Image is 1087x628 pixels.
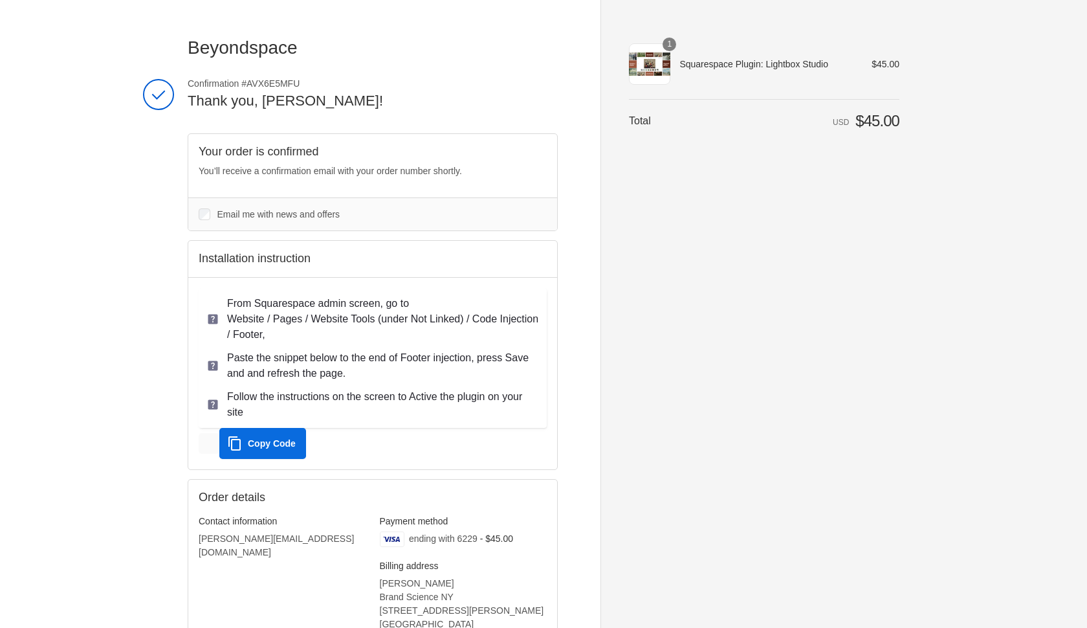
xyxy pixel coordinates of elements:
[227,350,539,381] p: Paste the snippet below to the end of Footer injection, press Save and and refresh the page.
[855,112,899,129] span: $45.00
[199,533,354,557] bdo: [PERSON_NAME][EMAIL_ADDRESS][DOMAIN_NAME]
[199,144,547,159] h2: Your order is confirmed
[219,428,306,459] button: Copy Code
[199,490,373,505] h2: Order details
[663,38,676,51] span: 1
[199,251,547,266] h2: Installation instruction
[380,560,547,572] h3: Billing address
[188,78,558,89] span: Confirmation #AVX6E5MFU
[872,59,899,69] span: $45.00
[199,515,366,527] h3: Contact information
[480,533,513,544] span: - $45.00
[833,118,849,127] span: USD
[227,389,539,420] p: Follow the instructions on the screen to Active the plugin on your site
[409,533,478,544] span: ending with 6229
[199,164,547,178] p: You’ll receive a confirmation email with your order number shortly.
[227,296,539,342] p: From Squarespace admin screen, go to Website / Pages / Website Tools (under Not Linked) / Code In...
[188,92,558,111] h2: Thank you, [PERSON_NAME]!
[217,209,340,219] span: Email me with news and offers
[679,58,853,70] span: Squarespace Plugin: Lightbox Studio
[629,115,651,126] span: Total
[188,38,298,58] span: Beyondspace
[380,515,547,527] h3: Payment method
